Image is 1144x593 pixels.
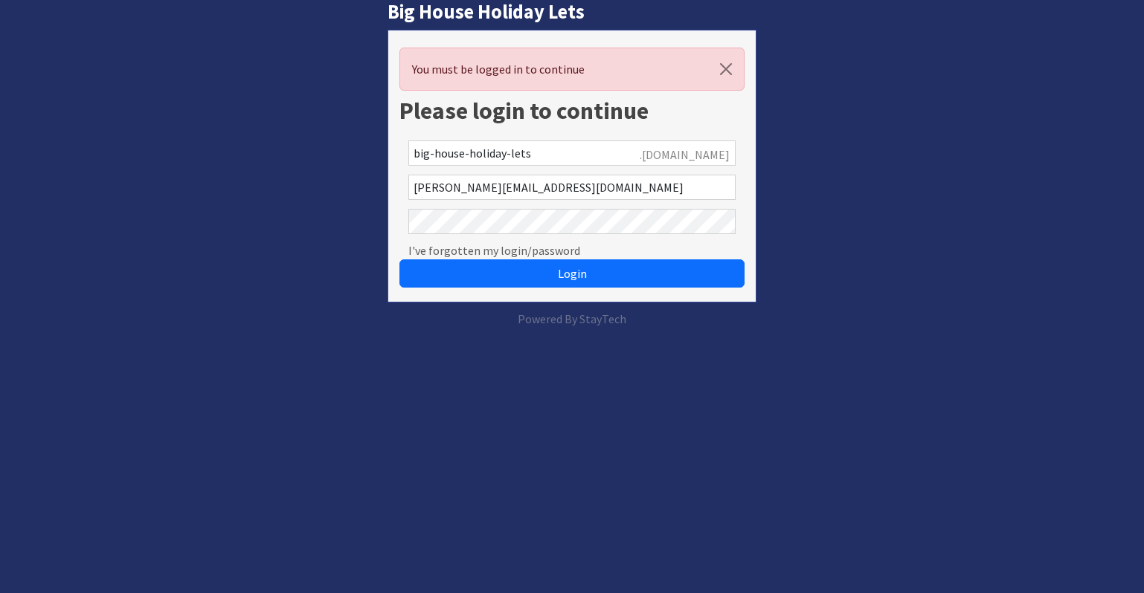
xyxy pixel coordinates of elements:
div: You must be logged in to continue [399,48,745,91]
span: .[DOMAIN_NAME] [640,146,730,163]
p: Powered By StayTech [388,310,757,328]
button: Login [399,259,745,288]
h1: Please login to continue [399,97,745,125]
input: Email [408,175,736,200]
a: I've forgotten my login/password [408,242,580,259]
span: Login [558,266,587,281]
input: Account Reference [408,140,736,166]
